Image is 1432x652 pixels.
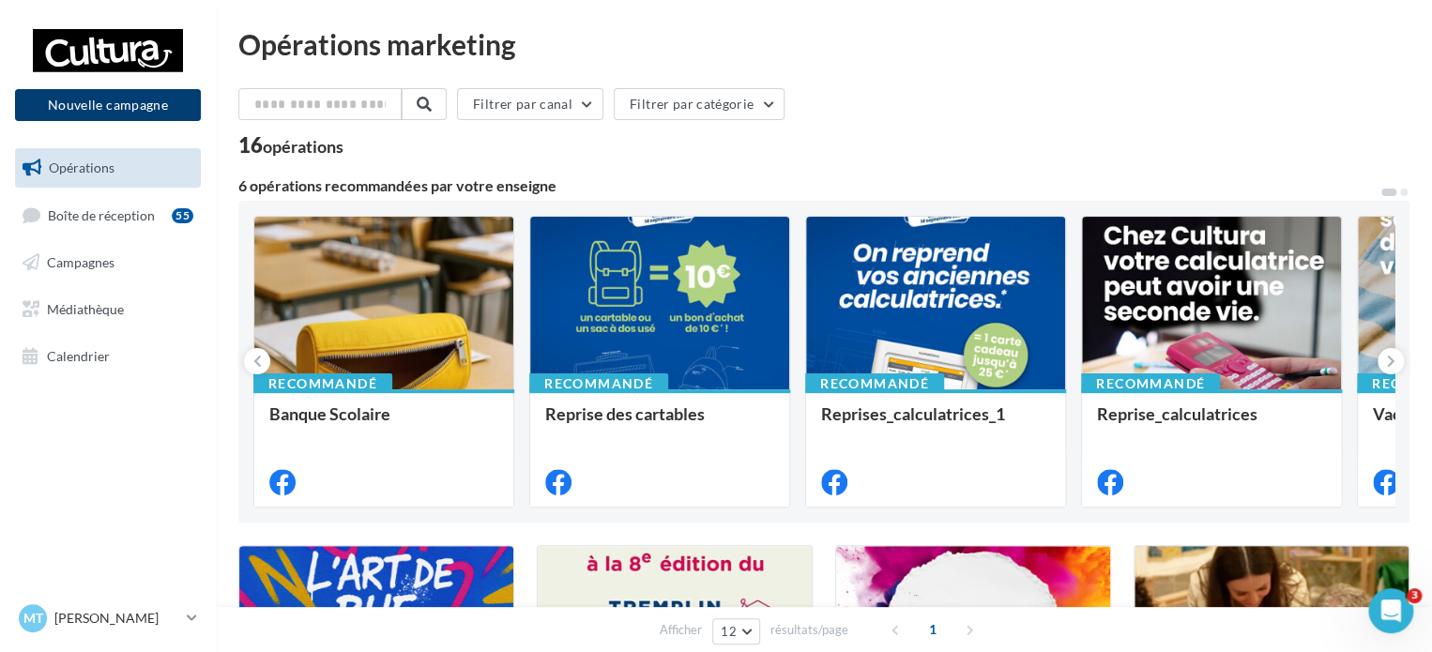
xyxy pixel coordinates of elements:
[47,301,124,317] span: Médiathèque
[545,403,705,424] span: Reprise des cartables
[1407,588,1422,603] span: 3
[15,600,201,636] a: MT [PERSON_NAME]
[529,373,668,394] div: Recommandé
[614,88,785,120] button: Filtrer par catégorie
[721,624,737,639] span: 12
[770,621,848,639] span: résultats/page
[54,609,179,628] p: [PERSON_NAME]
[712,618,760,644] button: 12
[821,403,1005,424] span: Reprises_calculatrices_1
[11,148,205,188] a: Opérations
[253,373,392,394] div: Recommandé
[15,89,201,121] button: Nouvelle campagne
[238,30,1409,58] div: Opérations marketing
[660,621,702,639] span: Afficher
[11,337,205,376] a: Calendrier
[263,138,343,155] div: opérations
[49,159,114,175] span: Opérations
[457,88,603,120] button: Filtrer par canal
[238,135,343,156] div: 16
[1368,588,1413,633] iframe: Intercom live chat
[11,195,205,235] a: Boîte de réception55
[269,403,390,424] span: Banque Scolaire
[1097,403,1257,424] span: Reprise_calculatrices
[1081,373,1220,394] div: Recommandé
[11,243,205,282] a: Campagnes
[172,208,193,223] div: 55
[11,290,205,329] a: Médiathèque
[23,609,43,628] span: MT
[47,254,114,270] span: Campagnes
[48,206,155,222] span: Boîte de réception
[47,347,110,363] span: Calendrier
[918,614,948,644] span: 1
[238,178,1379,193] div: 6 opérations recommandées par votre enseigne
[805,373,944,394] div: Recommandé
